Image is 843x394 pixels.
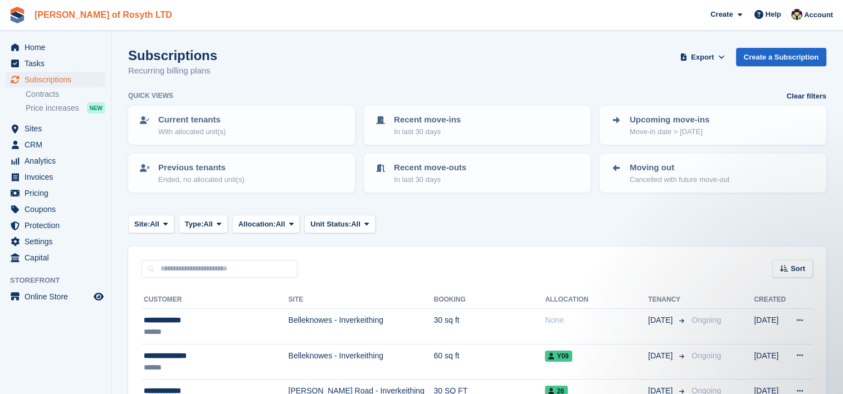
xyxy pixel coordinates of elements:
[6,40,105,55] a: menu
[365,155,589,191] a: Recent move-outs In last 30 days
[128,48,217,63] h1: Subscriptions
[6,289,105,304] a: menu
[6,169,105,185] a: menu
[134,219,150,230] span: Site:
[25,40,91,55] span: Home
[288,344,433,380] td: Belleknowes - Inverkeithing
[185,219,204,230] span: Type:
[6,250,105,265] a: menu
[6,72,105,87] a: menu
[25,185,91,201] span: Pricing
[129,155,354,191] a: Previous tenants Ended, no allocated unit(s)
[25,153,91,169] span: Analytics
[25,137,91,152] span: CRM
[630,114,709,126] p: Upcoming move-ins
[648,291,687,309] th: Tenancy
[158,126,226,137] p: With allocated unit(s)
[394,174,466,185] p: In last 30 days
[736,48,826,66] a: Create a Subscription
[545,314,648,326] div: None
[630,126,709,137] p: Move-in date > [DATE]
[25,56,91,71] span: Tasks
[710,9,733,20] span: Create
[754,309,788,344] td: [DATE]
[26,103,79,114] span: Price increases
[6,153,105,169] a: menu
[179,215,228,233] button: Type: All
[754,344,788,380] td: [DATE]
[678,48,727,66] button: Export
[10,275,111,286] span: Storefront
[25,169,91,185] span: Invoices
[394,161,466,174] p: Recent move-outs
[158,161,245,174] p: Previous tenants
[786,91,826,102] a: Clear filters
[26,89,105,100] a: Contracts
[394,114,461,126] p: Recent move-ins
[804,9,833,21] span: Account
[6,56,105,71] a: menu
[203,219,213,230] span: All
[601,107,825,144] a: Upcoming move-ins Move-in date > [DATE]
[601,155,825,191] a: Moving out Cancelled with future move-out
[142,291,288,309] th: Customer
[365,107,589,144] a: Recent move-ins In last 30 days
[276,219,285,230] span: All
[6,121,105,136] a: menu
[25,218,91,233] span: Protection
[26,102,105,114] a: Price increases NEW
[25,201,91,217] span: Coupons
[238,219,276,230] span: Allocation:
[25,72,91,87] span: Subscriptions
[648,314,675,326] span: [DATE]
[25,289,91,304] span: Online Store
[791,263,805,274] span: Sort
[30,6,177,24] a: [PERSON_NAME] of Rosyth LTD
[394,126,461,137] p: In last 30 days
[6,234,105,249] a: menu
[304,215,375,233] button: Unit Status: All
[288,309,433,344] td: Belleknowes - Inverkeithing
[128,215,174,233] button: Site: All
[766,9,781,20] span: Help
[791,9,802,20] img: Nina Briggs
[351,219,360,230] span: All
[25,234,91,249] span: Settings
[433,291,545,309] th: Booking
[25,250,91,265] span: Capital
[691,316,721,324] span: Ongoing
[6,137,105,152] a: menu
[545,351,572,362] span: Y09
[92,290,105,303] a: Preview store
[25,121,91,136] span: Sites
[129,107,354,144] a: Current tenants With allocated unit(s)
[433,344,545,380] td: 60 sq ft
[433,309,545,344] td: 30 sq ft
[128,65,217,77] p: Recurring billing plans
[630,161,729,174] p: Moving out
[630,174,729,185] p: Cancelled with future move-out
[648,350,675,362] span: [DATE]
[9,7,26,23] img: stora-icon-8386f47178a22dfd0bd8f6a31ec36ba5ce8667c1dd55bd0f319d3a0aa187defe.svg
[87,102,105,114] div: NEW
[6,218,105,233] a: menu
[288,291,433,309] th: Site
[128,91,173,101] h6: Quick views
[232,215,300,233] button: Allocation: All
[691,351,721,360] span: Ongoing
[691,52,714,63] span: Export
[6,201,105,217] a: menu
[6,185,105,201] a: menu
[310,219,351,230] span: Unit Status:
[754,291,788,309] th: Created
[545,291,648,309] th: Allocation
[158,114,226,126] p: Current tenants
[158,174,245,185] p: Ended, no allocated unit(s)
[150,219,159,230] span: All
